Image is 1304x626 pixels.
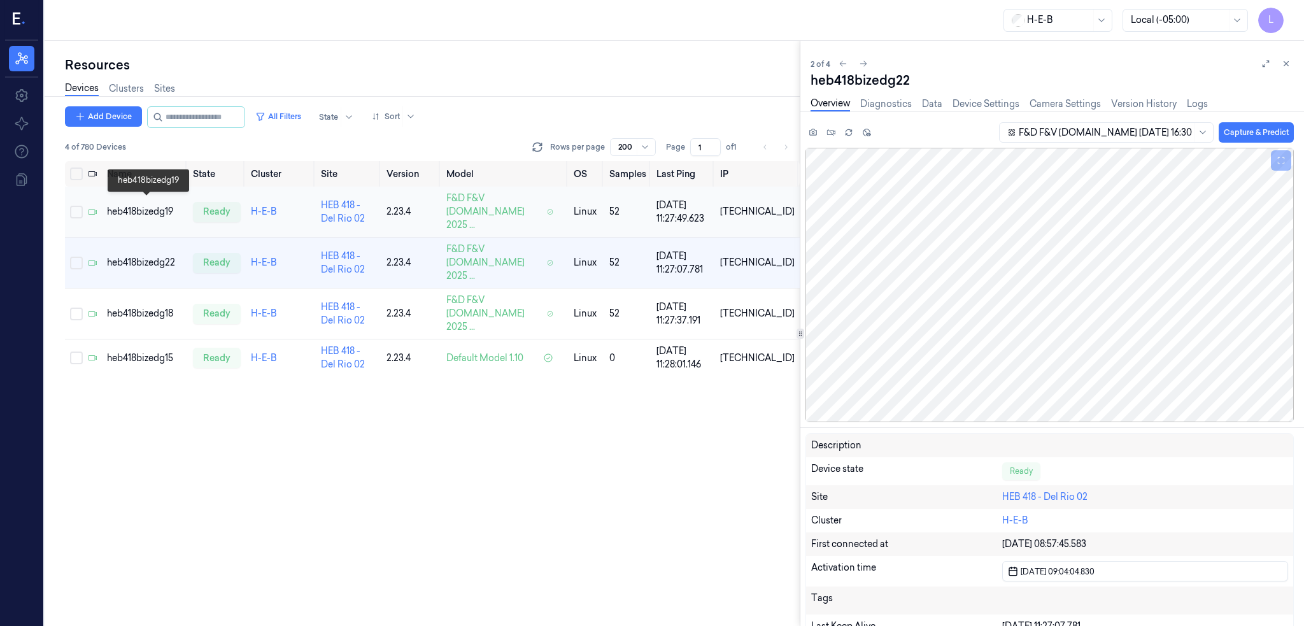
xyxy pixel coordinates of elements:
[811,537,1002,551] div: First connected at
[70,257,83,269] button: Select row
[1187,97,1208,111] a: Logs
[726,141,746,153] span: of 1
[193,348,241,368] div: ready
[70,167,83,180] button: Select all
[1002,537,1288,551] div: [DATE] 08:57:45.583
[193,304,241,324] div: ready
[574,307,599,320] p: linux
[609,256,646,269] div: 52
[321,301,365,326] a: HEB 418 - Del Rio 02
[811,514,1002,527] div: Cluster
[574,352,599,365] p: linux
[1111,97,1177,111] a: Version History
[107,352,183,365] div: heb418bizedg15
[666,141,685,153] span: Page
[656,250,711,276] div: [DATE] 11:27:07.781
[1219,122,1294,143] button: Capture & Predict
[446,294,542,334] span: F&D F&V [DOMAIN_NAME] 2025 ...
[1002,491,1088,502] a: HEB 418 - Del Rio 02
[720,352,795,365] div: [TECHNICAL_ID]
[811,97,850,111] a: Overview
[860,97,912,111] a: Diagnostics
[811,71,1294,89] div: heb418bizedg22
[720,307,795,320] div: [TECHNICAL_ID]
[251,257,277,268] a: H-E-B
[720,256,795,269] div: [TECHNICAL_ID]
[811,462,1002,480] div: Device state
[1018,566,1095,578] span: [DATE] 09:04:04.830
[609,307,646,320] div: 52
[107,307,183,320] div: heb418bizedg18
[70,352,83,364] button: Select row
[1030,97,1101,111] a: Camera Settings
[154,82,175,96] a: Sites
[811,592,1002,609] div: Tags
[609,205,646,218] div: 52
[107,256,183,269] div: heb418bizedg22
[1002,515,1028,526] a: H-E-B
[251,308,277,319] a: H-E-B
[65,82,99,96] a: Devices
[188,161,246,187] th: State
[65,56,800,74] div: Resources
[1002,561,1288,581] button: [DATE] 09:04:04.830
[386,307,437,320] div: 2.23.4
[656,345,711,371] div: [DATE] 11:28:01.146
[441,161,569,187] th: Model
[70,308,83,320] button: Select row
[102,161,188,187] th: Name
[321,345,365,370] a: HEB 418 - Del Rio 02
[953,97,1019,111] a: Device Settings
[756,138,795,156] nav: pagination
[321,199,365,224] a: HEB 418 - Del Rio 02
[1258,8,1284,33] button: L
[250,106,306,127] button: All Filters
[574,205,599,218] p: linux
[922,97,942,111] a: Data
[574,256,599,269] p: linux
[609,352,646,365] div: 0
[656,199,711,225] div: [DATE] 11:27:49.623
[193,253,241,273] div: ready
[193,202,241,222] div: ready
[1002,462,1040,480] div: Ready
[569,161,604,187] th: OS
[65,141,126,153] span: 4 of 780 Devices
[446,243,542,283] span: F&D F&V [DOMAIN_NAME] 2025 ...
[386,352,437,365] div: 2.23.4
[251,352,277,364] a: H-E-B
[651,161,716,187] th: Last Ping
[70,206,83,218] button: Select row
[446,192,542,232] span: F&D F&V [DOMAIN_NAME] 2025 ...
[720,205,795,218] div: [TECHNICAL_ID]
[251,206,277,217] a: H-E-B
[446,352,523,365] span: Default Model 1.10
[107,205,183,218] div: heb418bizedg19
[811,561,1002,581] div: Activation time
[656,301,711,327] div: [DATE] 11:27:37.191
[316,161,381,187] th: Site
[381,161,442,187] th: Version
[321,250,365,275] a: HEB 418 - Del Rio 02
[550,141,605,153] p: Rows per page
[386,205,437,218] div: 2.23.4
[811,490,1002,504] div: Site
[109,82,144,96] a: Clusters
[811,439,1002,452] div: Description
[386,256,437,269] div: 2.23.4
[604,161,651,187] th: Samples
[715,161,800,187] th: IP
[246,161,316,187] th: Cluster
[65,106,142,127] button: Add Device
[811,59,830,69] span: 2 of 4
